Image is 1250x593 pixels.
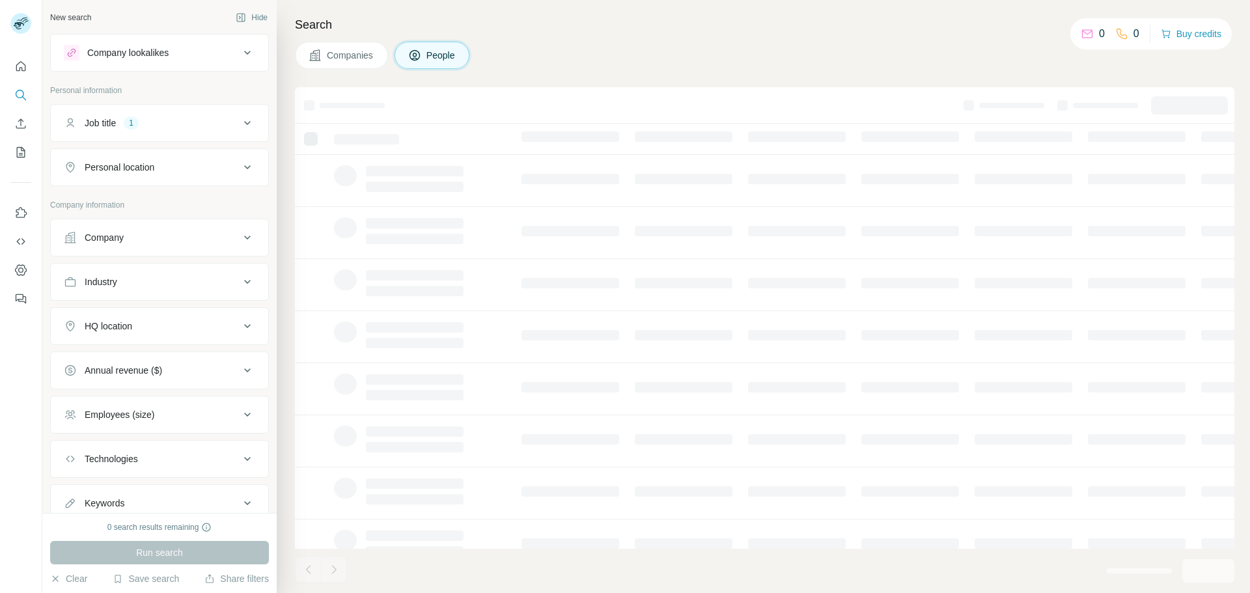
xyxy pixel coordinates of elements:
[51,152,268,183] button: Personal location
[51,355,268,386] button: Annual revenue ($)
[204,572,269,585] button: Share filters
[10,258,31,282] button: Dashboard
[10,201,31,225] button: Use Surfe on LinkedIn
[85,231,124,244] div: Company
[1161,25,1221,43] button: Buy credits
[85,275,117,288] div: Industry
[85,452,138,465] div: Technologies
[426,49,456,62] span: People
[50,572,87,585] button: Clear
[51,310,268,342] button: HQ location
[85,320,132,333] div: HQ location
[85,497,124,510] div: Keywords
[10,141,31,164] button: My lists
[10,55,31,78] button: Quick start
[51,488,268,519] button: Keywords
[50,85,269,96] p: Personal information
[113,572,179,585] button: Save search
[85,117,116,130] div: Job title
[295,16,1234,34] h4: Search
[51,266,268,297] button: Industry
[1099,26,1105,42] p: 0
[51,443,268,475] button: Technologies
[87,46,169,59] div: Company lookalikes
[10,230,31,253] button: Use Surfe API
[227,8,277,27] button: Hide
[51,222,268,253] button: Company
[51,107,268,139] button: Job title1
[51,37,268,68] button: Company lookalikes
[327,49,374,62] span: Companies
[1133,26,1139,42] p: 0
[124,117,139,129] div: 1
[107,521,212,533] div: 0 search results remaining
[85,408,154,421] div: Employees (size)
[85,364,162,377] div: Annual revenue ($)
[85,161,154,174] div: Personal location
[50,12,91,23] div: New search
[51,399,268,430] button: Employees (size)
[10,83,31,107] button: Search
[10,287,31,310] button: Feedback
[50,199,269,211] p: Company information
[10,112,31,135] button: Enrich CSV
